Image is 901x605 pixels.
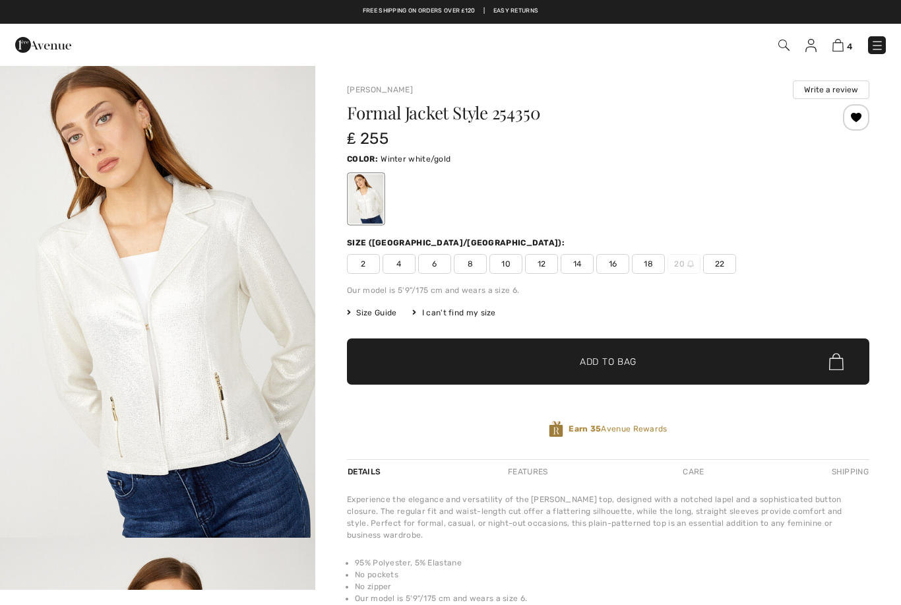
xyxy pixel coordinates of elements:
span: 22 [703,254,736,274]
img: Avenue Rewards [549,420,563,438]
a: Easy Returns [493,7,539,16]
span: Size Guide [347,307,396,319]
span: 14 [561,254,594,274]
span: 16 [596,254,629,274]
img: 1ère Avenue [15,32,71,58]
a: 1ère Avenue [15,38,71,50]
img: Shopping Bag [832,39,844,51]
span: Color: [347,154,378,164]
img: My Info [805,39,817,52]
span: Add to Bag [580,355,637,369]
a: 4 [832,37,852,53]
span: Avenue Rewards [569,423,667,435]
span: 18 [632,254,665,274]
span: 10 [489,254,522,274]
img: Search [778,40,790,51]
span: 6 [418,254,451,274]
div: I can't find my size [412,307,495,319]
button: Add to Bag [347,338,869,385]
img: ring-m.svg [687,261,694,267]
li: No zipper [355,581,869,592]
img: Menu [871,39,884,52]
li: No pockets [355,569,869,581]
div: Experience the elegance and versatility of the [PERSON_NAME] top, designed with a notched lapel a... [347,494,869,541]
span: 2 [347,254,380,274]
div: Care [671,460,715,484]
div: Shipping [828,460,869,484]
a: Free shipping on orders over ₤120 [363,7,476,16]
span: 8 [454,254,487,274]
span: 20 [668,254,700,274]
span: 4 [383,254,416,274]
li: Our model is 5'9"/175 cm and wears a size 6. [355,592,869,604]
li: 95% Polyester, 5% Elastane [355,557,869,569]
div: Winter white/gold [349,174,383,224]
span: 4 [847,42,852,51]
div: Our model is 5'9"/175 cm and wears a size 6. [347,284,869,296]
img: Bag.svg [829,353,844,370]
div: Features [497,460,559,484]
span: Winter white/gold [381,154,450,164]
div: Details [347,460,384,484]
strong: Earn 35 [569,424,601,433]
span: ₤ 255 [347,129,388,148]
span: 12 [525,254,558,274]
span: | [483,7,485,16]
a: [PERSON_NAME] [347,85,413,94]
button: Write a review [793,80,869,99]
div: Size ([GEOGRAPHIC_DATA]/[GEOGRAPHIC_DATA]): [347,237,567,249]
h1: Formal Jacket Style 254350 [347,104,782,121]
